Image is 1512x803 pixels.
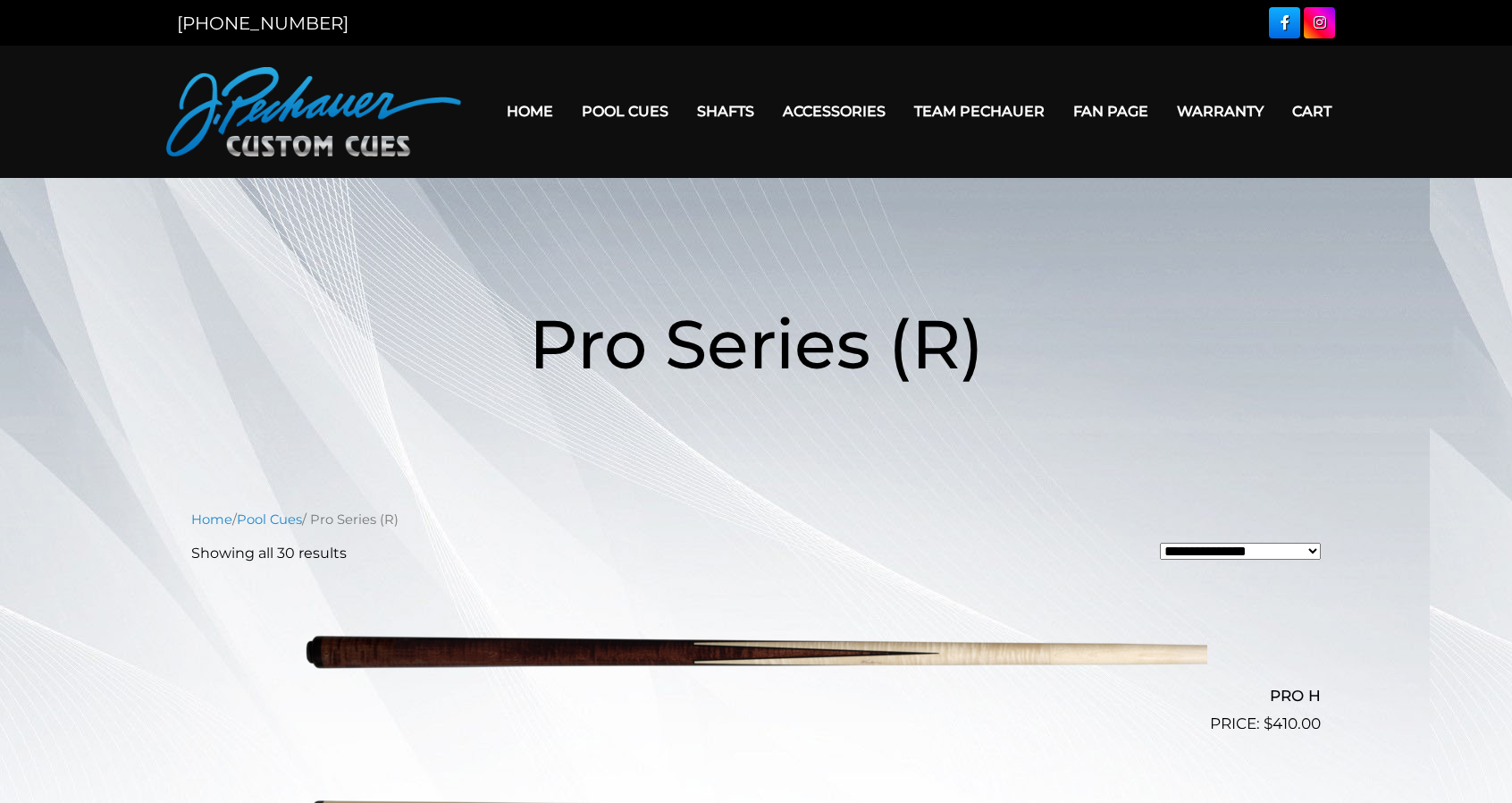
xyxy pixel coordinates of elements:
[900,89,1059,134] a: Team Pechauer
[683,89,769,134] a: Shafts
[567,89,683,134] a: Pool Cues
[1264,714,1273,732] span: $
[1059,89,1163,134] a: Fan Page
[191,579,1321,736] a: PRO H $410.00
[1278,89,1346,134] a: Cart
[177,13,349,34] a: [PHONE_NUMBER]
[492,89,567,134] a: Home
[1163,89,1278,134] a: Warranty
[305,579,1207,729] img: PRO H
[191,680,1321,713] h2: PRO H
[191,543,347,564] p: Showing all 30 results
[529,302,984,385] span: Pro Series (R)
[1160,543,1321,560] select: Shop order
[237,511,302,528] a: Pool Cues
[1264,714,1321,732] bdi: 410.00
[166,67,461,156] img: Pechauer Custom Cues
[769,89,900,134] a: Accessories
[191,511,232,528] a: Home
[191,510,1321,529] nav: Breadcrumb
